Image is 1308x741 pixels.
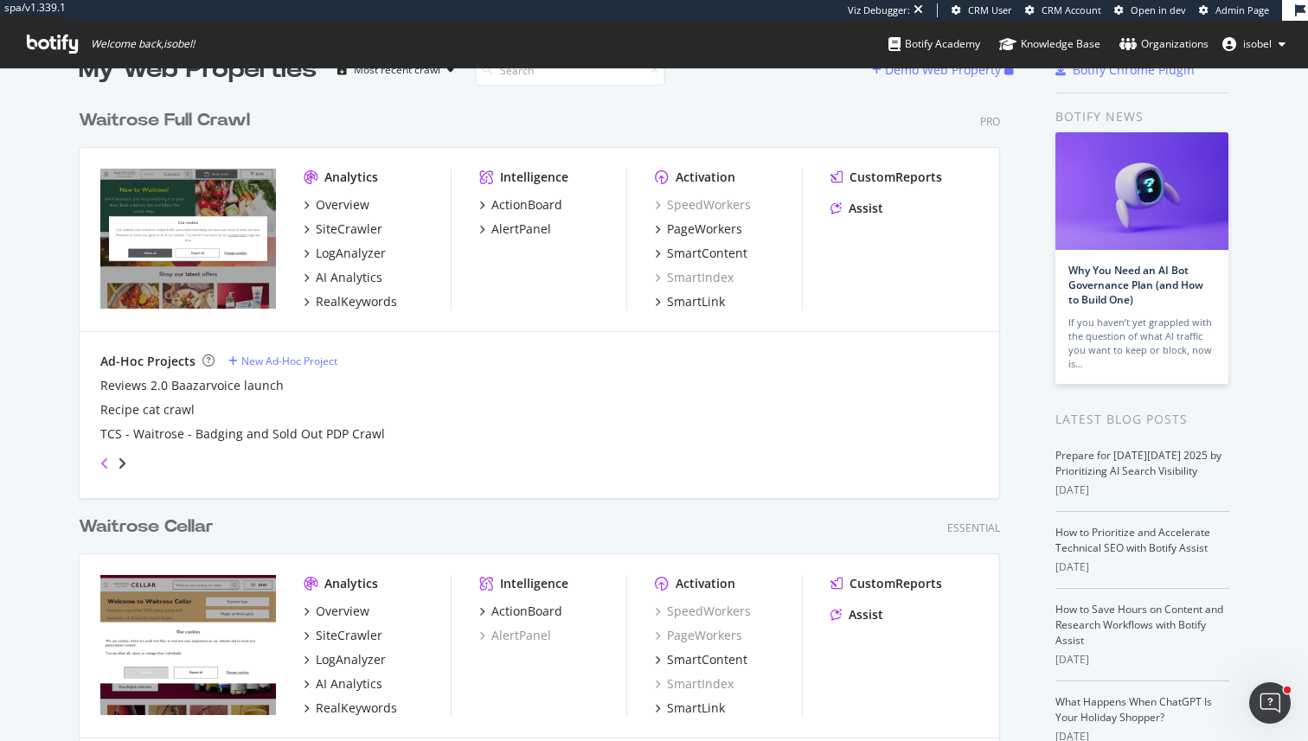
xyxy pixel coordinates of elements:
img: Why You Need an AI Bot Governance Plan (and How to Build One) [1055,132,1228,250]
a: SmartContent [655,651,747,668]
div: Intelligence [500,169,568,186]
a: LogAnalyzer [304,245,386,262]
a: Demo Web Property [872,62,1004,77]
a: SiteCrawler [304,220,382,238]
a: SpeedWorkers [655,603,751,620]
div: Activation [676,575,735,592]
a: TCS - Waitrose - Badging and Sold Out PDP Crawl [100,425,385,443]
div: Overview [316,196,369,214]
a: Recipe cat crawl [100,401,195,418]
button: Most recent crawl [330,56,461,84]
div: SmartIndex [655,269,734,286]
div: LogAnalyzer [316,245,386,262]
a: How to Prioritize and Accelerate Technical SEO with Botify Assist [1055,525,1210,555]
a: Admin Page [1199,3,1269,17]
div: Waitrose Full Crawl [79,108,250,133]
div: Analytics [324,169,378,186]
a: Why You Need an AI Bot Governance Plan (and How to Build One) [1068,263,1203,307]
div: SmartLink [667,293,725,310]
a: CRM User [952,3,1012,17]
div: Assist [849,200,883,217]
span: isobel [1243,36,1272,51]
div: Analytics [324,575,378,592]
div: [DATE] [1055,482,1229,498]
a: SpeedWorkers [655,196,751,214]
div: [DATE] [1055,652,1229,668]
a: PageWorkers [655,627,742,644]
a: SmartContent [655,245,747,262]
a: Overview [304,603,369,620]
a: CRM Account [1025,3,1101,17]
span: CRM User [968,3,1012,16]
div: Demo Web Property [885,61,1001,79]
div: My Web Properties [79,53,317,87]
div: PageWorkers [667,220,742,238]
input: Search [475,55,665,86]
div: Latest Blog Posts [1055,410,1229,429]
div: Assist [849,606,883,623]
a: Botify Chrome Plugin [1055,61,1195,79]
a: LogAnalyzer [304,651,386,668]
div: AlertPanel [491,220,551,238]
div: Viz Debugger: [848,3,910,17]
a: Waitrose Cellar [79,514,221,540]
div: RealKeywords [316,699,397,717]
div: angle-right [116,455,128,472]
div: Botify Academy [888,35,980,53]
a: SiteCrawler [304,627,382,644]
div: Most recent crawl [354,65,440,75]
div: Organizations [1119,35,1209,53]
a: Organizations [1119,21,1209,67]
div: angle-left [93,450,116,477]
a: SmartLink [655,699,725,717]
div: CustomReports [850,575,942,592]
div: Pro [980,114,1000,129]
div: SmartContent [667,245,747,262]
div: RealKeywords [316,293,397,310]
a: RealKeywords [304,699,397,717]
a: Assist [830,606,883,623]
a: ActionBoard [479,196,562,214]
a: RealKeywords [304,293,397,310]
a: Botify Academy [888,21,980,67]
div: SiteCrawler [316,627,382,644]
a: Open in dev [1114,3,1186,17]
a: PageWorkers [655,220,742,238]
a: What Happens When ChatGPT Is Your Holiday Shopper? [1055,694,1212,725]
div: Knowledge Base [999,35,1100,53]
div: CustomReports [850,169,942,186]
div: Activation [676,169,735,186]
div: AlertPanel [479,627,551,644]
iframe: Intercom live chat [1249,682,1291,724]
a: AI Analytics [304,675,382,693]
span: Open in dev [1131,3,1186,16]
div: New Ad-Hoc Project [241,354,337,368]
a: AlertPanel [479,220,551,238]
div: [DATE] [1055,559,1229,575]
div: Essential [947,521,1000,535]
div: LogAnalyzer [316,651,386,668]
a: ActionBoard [479,603,562,620]
div: ActionBoard [491,196,562,214]
button: Demo Web Property [872,56,1004,84]
span: Admin Page [1215,3,1269,16]
a: Prepare for [DATE][DATE] 2025 by Prioritizing AI Search Visibility [1055,448,1221,478]
div: Botify Chrome Plugin [1073,61,1195,79]
a: SmartLink [655,293,725,310]
span: CRM Account [1042,3,1101,16]
a: New Ad-Hoc Project [228,354,337,368]
a: SmartIndex [655,675,734,693]
div: Ad-Hoc Projects [100,353,196,370]
div: AI Analytics [316,269,382,286]
button: isobel [1209,30,1299,58]
a: Knowledge Base [999,21,1100,67]
div: SmartLink [667,699,725,717]
div: Reviews 2.0 Baazarvoice launch [100,377,284,394]
div: Waitrose Cellar [79,514,214,540]
a: Overview [304,196,369,214]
